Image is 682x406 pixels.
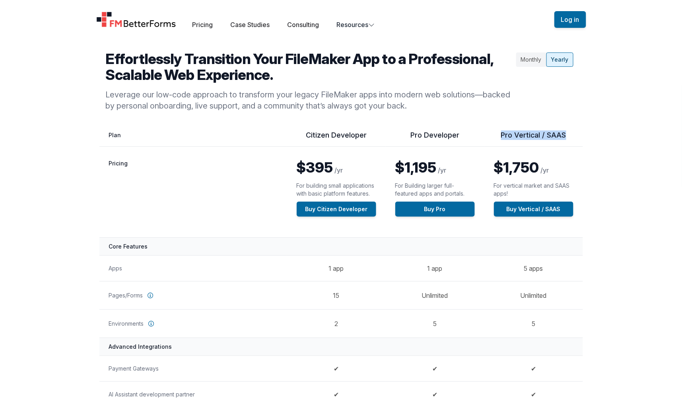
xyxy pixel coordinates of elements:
[297,182,376,198] p: For building small applications with basic platform features.
[99,237,583,255] th: Core Features
[99,355,287,381] th: Payment Gateways
[494,202,573,217] a: Buy Vertical / SAAS
[395,159,437,176] span: $1,195
[484,281,583,309] td: Unlimited
[99,309,287,338] th: Environments
[386,355,484,381] td: ✔
[96,12,177,27] a: Home
[516,52,546,67] div: Monthly
[287,130,386,147] th: Citizen Developer
[541,166,549,174] span: /yr
[230,21,270,29] a: Case Studies
[386,309,484,338] td: 5
[484,309,583,338] td: 5
[287,255,386,281] td: 1 app
[484,355,583,381] td: ✔
[297,159,333,176] span: $395
[335,166,343,174] span: /yr
[99,338,583,355] th: Advanced Integrations
[484,130,583,147] th: Pro Vertical / SAAS
[297,202,376,217] a: Buy Citizen Developer
[494,159,539,176] span: $1,750
[546,52,573,67] div: Yearly
[106,51,513,83] h2: Effortlessly Transition Your FileMaker App to a Professional, Scalable Web Experience.
[99,255,287,281] th: Apps
[554,11,586,28] button: Log in
[395,182,475,198] p: For Building larger full-featured apps and portals.
[386,281,484,309] td: Unlimited
[109,132,121,138] span: Plan
[438,166,447,174] span: /yr
[287,309,386,338] td: 2
[287,21,319,29] a: Consulting
[336,20,375,29] button: Resources
[386,255,484,281] td: 1 app
[386,130,484,147] th: Pro Developer
[287,281,386,309] td: 15
[106,89,513,111] p: Leverage our low-code approach to transform your legacy FileMaker apps into modern web solutions—...
[99,281,287,309] th: Pages/Forms
[494,182,573,198] p: For vertical market and SAAS apps!
[287,355,386,381] td: ✔
[99,147,287,238] th: Pricing
[395,202,475,217] a: Buy Pro
[192,21,213,29] a: Pricing
[87,10,596,29] nav: Global
[484,255,583,281] td: 5 apps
